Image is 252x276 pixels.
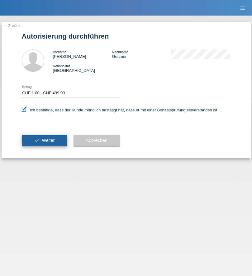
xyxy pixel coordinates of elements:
span: Nationalität [53,64,70,68]
span: Vorname [53,50,67,54]
span: Weiter [42,138,55,143]
h1: Autorisierung durchführen [22,32,231,40]
span: Nachname [112,50,128,54]
div: [PERSON_NAME] [53,49,112,59]
i: check [34,138,39,143]
button: check Weiter [22,135,67,147]
div: Gerzner [112,49,171,59]
button: Abbrechen [74,135,120,147]
div: [GEOGRAPHIC_DATA] [53,63,112,73]
a: ← Zurück [3,23,21,28]
label: Ich bestätige, dass der Kunde mündlich bestätigt hat, dass er mit einer Bonitätsprüfung einversta... [22,108,219,112]
a: menu [236,6,249,10]
i: menu [240,5,246,11]
span: Abbrechen [86,138,107,143]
